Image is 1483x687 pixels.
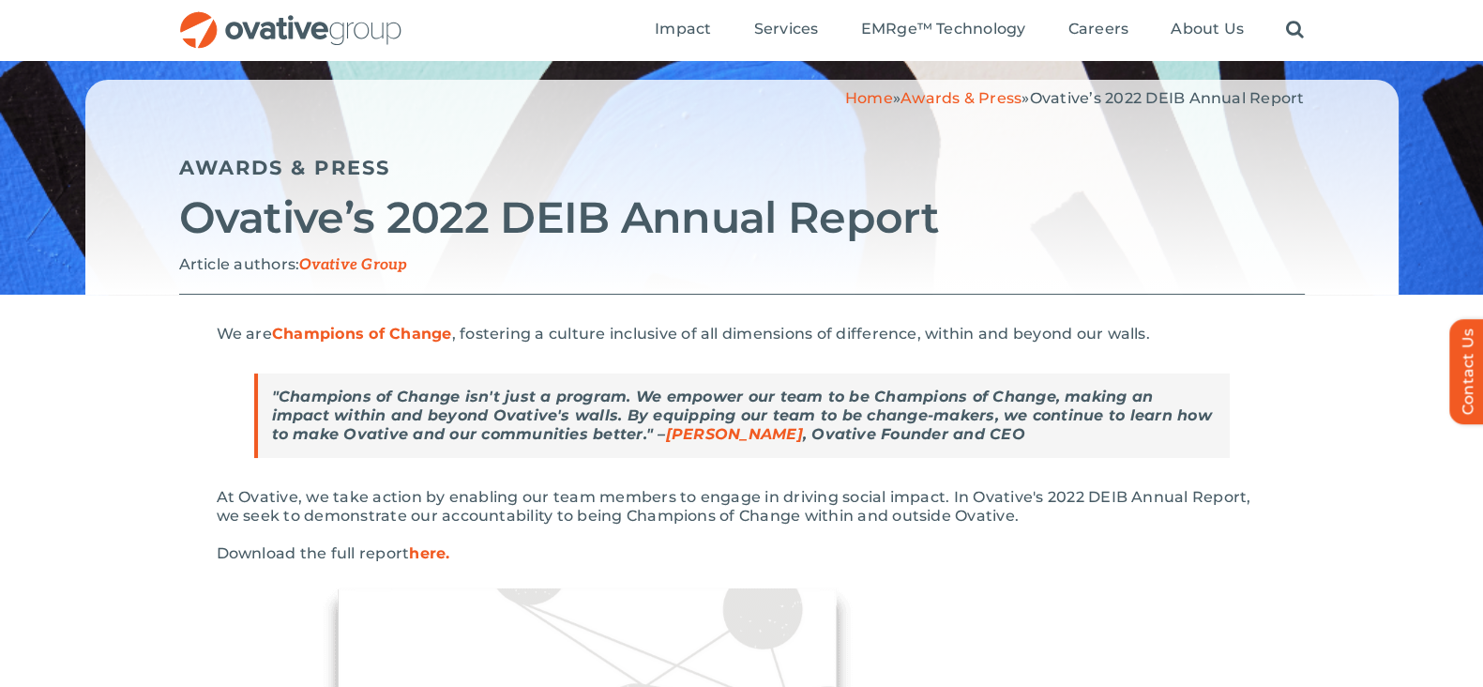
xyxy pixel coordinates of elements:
[217,544,450,562] span: Download the full report
[900,89,1021,107] a: Awards & Press
[299,256,407,274] span: Ovative Group
[666,425,803,443] a: [PERSON_NAME]
[179,156,390,179] a: Awards & Press
[845,89,893,107] a: Home
[272,388,1212,443] strong: " " – , Ovative Founder and CEO
[1030,89,1305,107] span: Ovative’s 2022 DEIB Annual Report
[860,20,1025,40] a: EMRge™ Technology
[272,325,452,343] a: Champions of Change
[179,255,1305,275] p: Article authors:
[1286,20,1304,40] a: Search
[860,20,1025,38] span: EMRge™ Technology
[1171,20,1244,40] a: About Us
[1171,20,1244,38] span: About Us
[655,20,711,40] a: Impact
[409,544,449,562] a: here.
[1068,20,1129,40] a: Careers
[178,9,403,27] a: OG_Full_horizontal_RGB
[655,20,711,38] span: Impact
[179,194,1305,241] h2: Ovative’s 2022 DEIB Annual Report
[217,488,1251,525] span: At Ovative, we take action by enabling our team members to engage in driving social impact. In Ov...
[754,20,819,38] span: Services
[217,325,1267,343] p: We are , fostering a culture inclusive of all dimensions of difference, within and beyond our walls.
[272,388,1212,443] em: Champions of Change isn't just a program. We empower our team to be Champions of Change, making a...
[1068,20,1129,38] span: Careers
[754,20,819,40] a: Services
[845,89,1305,107] span: » »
